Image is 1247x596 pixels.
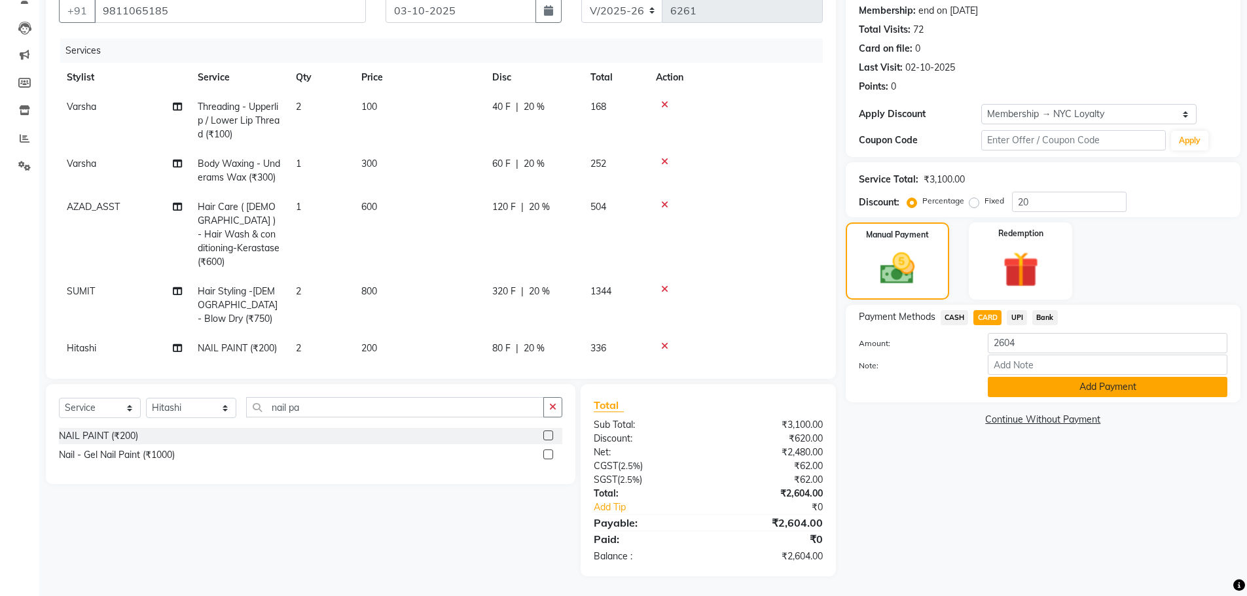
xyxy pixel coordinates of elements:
[998,228,1043,239] label: Redemption
[296,201,301,213] span: 1
[859,133,982,147] div: Coupon Code
[985,195,1004,207] label: Fixed
[729,500,833,514] div: ₹0
[361,201,377,213] span: 600
[516,342,518,355] span: |
[708,418,833,432] div: ₹3,100.00
[708,459,833,473] div: ₹62.00
[849,338,979,349] label: Amount:
[584,487,708,500] div: Total:
[859,61,903,75] div: Last Visit:
[198,101,280,140] span: Threading - Upperlip / Lower Lip Thread (₹100)
[708,515,833,531] div: ₹2,604.00
[492,100,511,114] span: 40 F
[869,249,926,289] img: _cash.svg
[584,515,708,531] div: Payable:
[594,474,617,485] span: SGST
[492,200,516,214] span: 120 F
[859,4,916,18] div: Membership:
[1171,131,1208,150] button: Apply
[915,42,920,56] div: 0
[529,200,550,214] span: 20 %
[849,360,979,372] label: Note:
[67,101,96,113] span: Varsha
[296,342,301,354] span: 2
[859,80,888,94] div: Points:
[492,342,511,355] span: 80 F
[973,310,1002,325] span: CARD
[941,310,969,325] span: CASH
[859,310,935,324] span: Payment Methods
[521,200,524,214] span: |
[708,550,833,563] div: ₹2,604.00
[859,173,918,186] div: Service Total:
[708,531,833,547] div: ₹0
[516,100,518,114] span: |
[590,158,606,169] span: 252
[583,63,648,92] th: Total
[866,229,929,241] label: Manual Payment
[484,63,583,92] th: Disc
[708,487,833,500] div: ₹2,604.00
[67,158,96,169] span: Varsha
[524,157,545,171] span: 20 %
[621,461,640,471] span: 2.5%
[198,158,280,183] span: Body Waxing - Underams Wax (₹300)
[859,23,911,37] div: Total Visits:
[859,42,913,56] div: Card on file:
[67,201,120,213] span: AZAD_ASST
[59,448,175,462] div: Nail - Gel Nail Paint (₹1000)
[590,101,606,113] span: 168
[361,101,377,113] span: 100
[60,39,833,63] div: Services
[584,473,708,487] div: ( )
[708,446,833,459] div: ₹2,480.00
[198,342,277,354] span: NAIL PAINT (₹200)
[296,101,301,113] span: 2
[67,285,95,297] span: SUMIT
[988,333,1227,353] input: Amount
[296,285,301,297] span: 2
[594,398,624,412] span: Total
[859,196,899,209] div: Discount:
[988,377,1227,397] button: Add Payment
[246,397,544,417] input: Search or Scan
[288,63,353,92] th: Qty
[1007,310,1027,325] span: UPI
[524,342,545,355] span: 20 %
[584,550,708,563] div: Balance :
[922,195,964,207] label: Percentage
[924,173,965,186] div: ₹3,100.00
[590,342,606,354] span: 336
[584,418,708,432] div: Sub Total:
[361,158,377,169] span: 300
[59,429,138,443] div: NAIL PAINT (₹200)
[198,201,280,268] span: Hair Care ( [DEMOGRAPHIC_DATA] ) - Hair Wash & conditioning-Kerastase (₹600)
[708,473,833,487] div: ₹62.00
[981,130,1166,150] input: Enter Offer / Coupon Code
[708,432,833,446] div: ₹620.00
[648,63,823,92] th: Action
[859,107,982,121] div: Apply Discount
[67,342,96,354] span: Hitashi
[521,285,524,298] span: |
[361,342,377,354] span: 200
[492,157,511,171] span: 60 F
[590,201,606,213] span: 504
[584,459,708,473] div: ( )
[524,100,545,114] span: 20 %
[198,285,278,324] span: Hair Styling -[DEMOGRAPHIC_DATA] - Blow Dry (₹750)
[848,413,1238,427] a: Continue Without Payment
[529,285,550,298] span: 20 %
[590,285,611,297] span: 1344
[361,285,377,297] span: 800
[296,158,301,169] span: 1
[913,23,924,37] div: 72
[905,61,955,75] div: 02-10-2025
[190,63,288,92] th: Service
[584,500,729,514] a: Add Tip
[594,460,618,472] span: CGST
[516,157,518,171] span: |
[59,63,190,92] th: Stylist
[988,355,1227,375] input: Add Note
